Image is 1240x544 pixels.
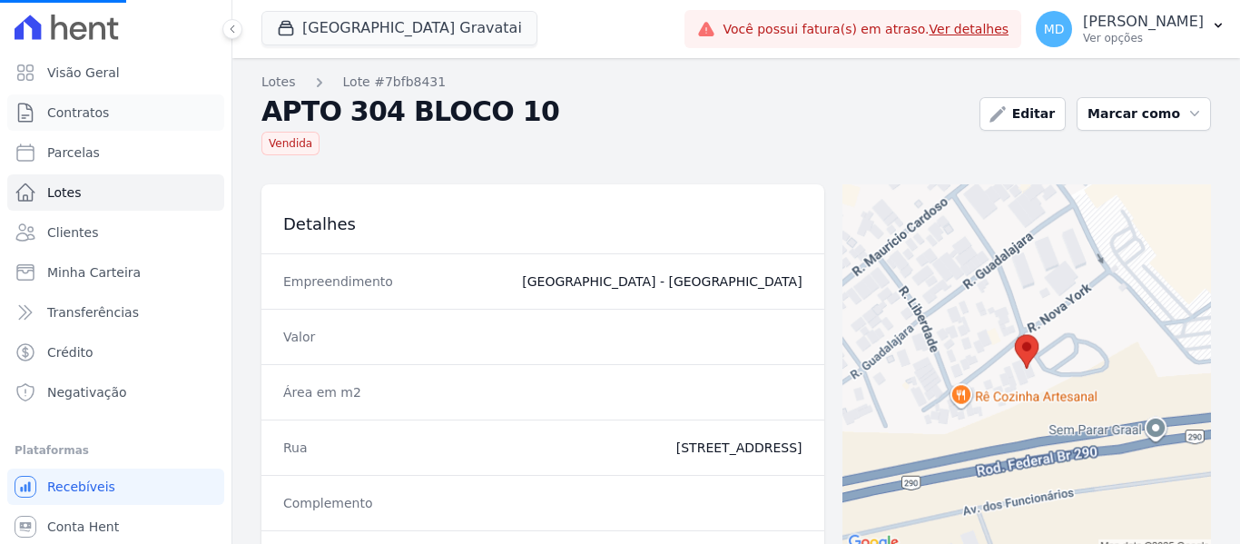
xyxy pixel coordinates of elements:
[7,469,224,505] a: Recebíveis
[47,478,115,496] span: Recebíveis
[7,334,224,371] a: Crédito
[47,223,98,242] span: Clientes
[283,439,447,457] dt: Rua
[7,54,224,91] a: Visão Geral
[979,97,1066,131] a: Editar
[261,11,537,45] button: [GEOGRAPHIC_DATA] Gravatai
[283,213,457,235] h3: Detalhes
[15,440,217,461] div: Plataformas
[47,263,141,282] span: Minha Carteira
[47,143,100,162] span: Parcelas
[47,183,82,202] span: Lotes
[47,64,120,82] span: Visão Geral
[7,214,224,251] a: Clientes
[7,94,224,131] a: Contratos
[1077,97,1211,131] button: Marcar como
[283,494,447,512] dt: Complemento
[47,518,119,536] span: Conta Hent
[7,174,224,211] a: Lotes
[930,22,1009,36] a: Ver detalhes
[47,383,127,401] span: Negativação
[461,272,802,291] dd: [GEOGRAPHIC_DATA] - [GEOGRAPHIC_DATA]
[47,104,109,122] span: Contratos
[723,20,1009,39] span: Você possui fatura(s) em atraso.
[283,383,447,401] dt: Área em m2
[283,328,447,346] dt: Valor
[261,73,296,92] a: Lotes
[47,343,93,361] span: Crédito
[1021,4,1240,54] button: MD [PERSON_NAME] Ver opções
[261,132,320,155] span: Vendida
[7,134,224,171] a: Parcelas
[343,73,447,92] a: Lote #7bfb8431
[1044,23,1065,35] span: MD
[7,254,224,291] a: Minha Carteira
[261,73,965,92] nav: Breadcrumb
[47,303,139,321] span: Transferências
[283,272,447,291] dt: Empreendimento
[461,439,802,457] dd: [STREET_ADDRESS]
[1083,31,1204,45] p: Ver opções
[261,99,965,124] h2: APTO 304 BLOCO 10
[1083,13,1204,31] p: [PERSON_NAME]
[7,374,224,410] a: Negativação
[7,294,224,331] a: Transferências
